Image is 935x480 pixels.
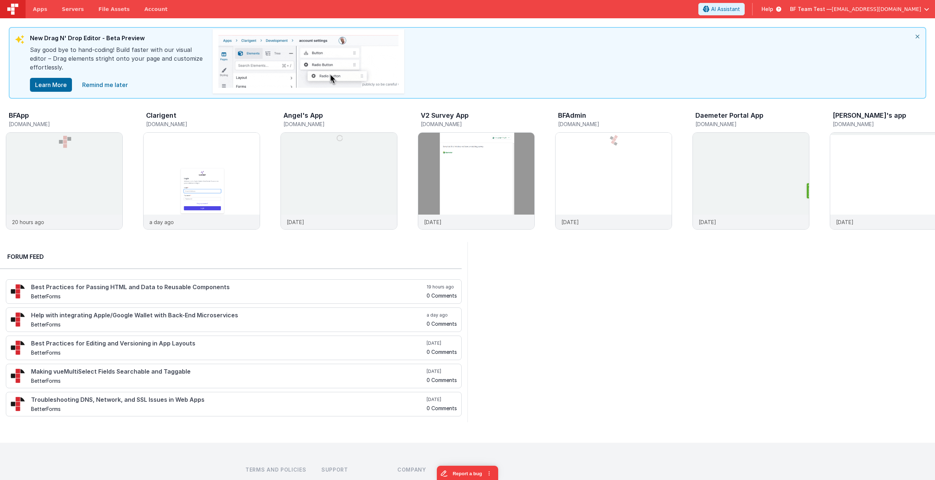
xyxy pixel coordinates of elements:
[31,294,425,299] h5: BetterForms
[11,340,25,355] img: 295_2.png
[283,112,323,119] h3: Angel's App
[30,34,205,45] div: New Drag N' Drop Editor - Beta Preview
[9,112,29,119] h3: BFApp
[31,284,425,291] h4: Best Practices for Passing HTML and Data to Reusable Components
[424,218,442,226] p: [DATE]
[790,5,929,13] button: BF Team Test — [EMAIL_ADDRESS][DOMAIN_NAME]
[11,284,25,299] img: 295_2.png
[421,112,469,119] h3: V2 Survey App
[33,5,47,13] span: Apps
[6,307,462,332] a: Help with integrating Apple/Google Wallet with Back-End Microservices BetterForms a day ago 0 Com...
[427,340,457,346] h5: [DATE]
[558,112,586,119] h3: BFAdmin
[31,322,425,327] h5: BetterForms
[561,218,579,226] p: [DATE]
[78,78,132,92] a: close
[287,218,304,226] p: [DATE]
[427,349,457,355] h5: 0 Comments
[909,28,926,45] i: close
[321,466,386,473] h3: Support
[397,466,462,473] h3: Company
[836,218,854,226] p: [DATE]
[7,252,454,261] h2: Forum Feed
[31,378,425,383] h5: BetterForms
[11,312,25,327] img: 295_2.png
[245,466,310,473] h3: Terms and Policies
[698,3,745,15] button: AI Assistant
[6,392,462,416] a: Troubleshooting DNS, Network, and SSL Issues in Web Apps BetterForms [DATE] 0 Comments
[146,121,260,127] h5: [DOMAIN_NAME]
[31,312,425,319] h4: Help with integrating Apple/Google Wallet with Back-End Microservices
[30,45,205,78] div: Say good bye to hand-coding! Build faster with our visual editor – Drag elements stright onto you...
[790,5,832,13] span: BF Team Test —
[6,364,462,388] a: Making vueMultiSelect Fields Searchable and Taggable BetterForms [DATE] 0 Comments
[427,321,457,326] h5: 0 Comments
[427,293,457,298] h5: 0 Comments
[427,368,457,374] h5: [DATE]
[9,121,123,127] h5: [DOMAIN_NAME]
[558,121,672,127] h5: [DOMAIN_NAME]
[30,78,72,92] button: Learn More
[762,5,773,13] span: Help
[149,218,174,226] p: a day ago
[6,279,462,304] a: Best Practices for Passing HTML and Data to Reusable Components BetterForms 19 hours ago 0 Comments
[99,5,130,13] span: File Assets
[832,5,921,13] span: [EMAIL_ADDRESS][DOMAIN_NAME]
[31,368,425,375] h4: Making vueMultiSelect Fields Searchable and Taggable
[695,121,809,127] h5: [DOMAIN_NAME]
[31,350,425,355] h5: BetterForms
[695,112,763,119] h3: Daemeter Portal App
[31,340,425,347] h4: Best Practices for Editing and Versioning in App Layouts
[699,218,716,226] p: [DATE]
[427,284,457,290] h5: 19 hours ago
[427,397,457,402] h5: [DATE]
[711,5,740,13] span: AI Assistant
[11,368,25,383] img: 295_2.png
[146,112,176,119] h3: Clarigent
[427,377,457,383] h5: 0 Comments
[62,5,84,13] span: Servers
[427,405,457,411] h5: 0 Comments
[31,397,425,403] h4: Troubleshooting DNS, Network, and SSL Issues in Web Apps
[833,112,906,119] h3: [PERSON_NAME]'s app
[11,397,25,411] img: 295_2.png
[283,121,397,127] h5: [DOMAIN_NAME]
[6,336,462,360] a: Best Practices for Editing and Versioning in App Layouts BetterForms [DATE] 0 Comments
[427,312,457,318] h5: a day ago
[31,406,425,412] h5: BetterForms
[421,121,535,127] h5: [DOMAIN_NAME]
